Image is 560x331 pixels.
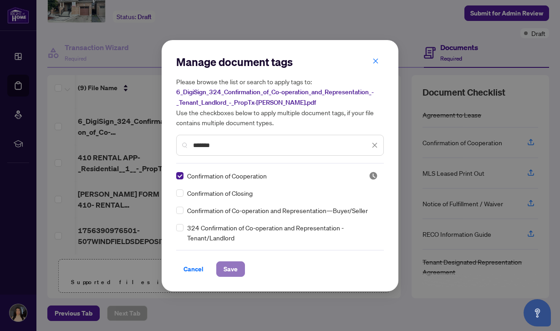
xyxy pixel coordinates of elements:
[216,261,245,277] button: Save
[524,299,551,326] button: Open asap
[176,261,211,277] button: Cancel
[372,58,379,64] span: close
[187,223,378,243] span: 324 Confirmation of Co-operation and Representation - Tenant/Landlord
[187,171,267,181] span: Confirmation of Cooperation
[187,188,253,198] span: Confirmation of Closing
[372,142,378,148] span: close
[176,55,384,69] h2: Manage document tags
[369,171,378,180] img: status
[176,88,374,107] span: 6_DigiSign_324_Confirmation_of_Co-operation_and_Representation_-_Tenant_Landlord_-_PropTx-[PERSON...
[176,76,384,127] h5: Please browse the list or search to apply tags to: Use the checkboxes below to apply multiple doc...
[224,262,238,276] span: Save
[369,171,378,180] span: Pending Review
[187,205,368,215] span: Confirmation of Co-operation and Representation—Buyer/Seller
[183,262,204,276] span: Cancel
